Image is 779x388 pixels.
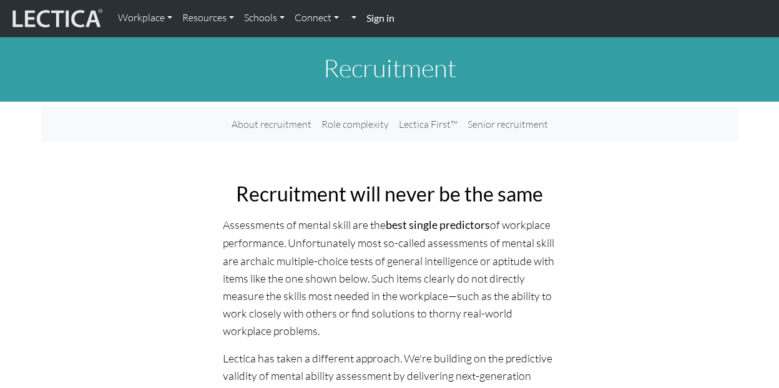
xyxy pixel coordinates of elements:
a: Schools [239,5,290,31]
strong: Sign in [366,12,394,24]
a: Resources [177,5,239,31]
a: About recruitment [227,112,316,137]
a: Lectica First™ [394,112,463,137]
h2: Recruitment will never be the same [223,182,556,206]
p: Assessments of mental skill are the of workplace performance. Unfortunately most so-called assess... [223,216,556,339]
h1: Recruitment [41,53,738,83]
a: Senior recruitment [463,112,553,137]
a: best single predictors [386,218,490,231]
img: lecticalive [9,7,103,31]
a: Role complexity [316,112,394,137]
a: Sign in [361,5,399,32]
a: Connect [290,5,344,31]
a: Workplace [113,5,177,31]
